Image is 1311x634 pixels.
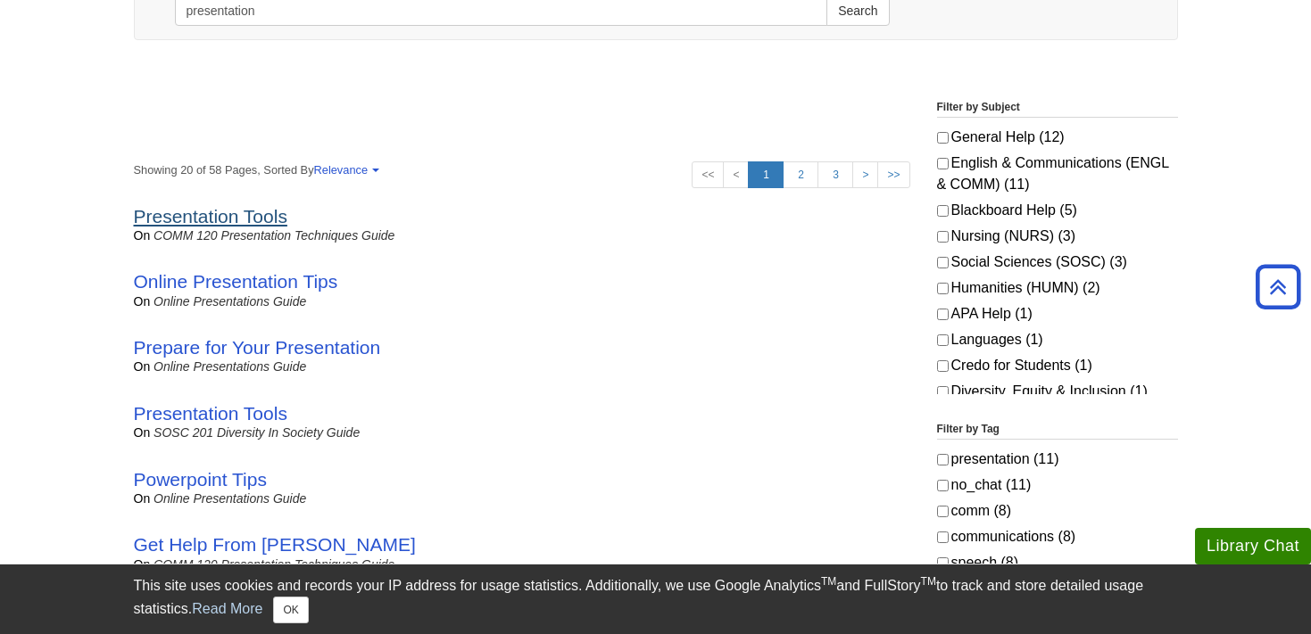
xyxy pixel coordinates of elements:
input: General Help (12) [937,132,949,144]
input: no_chat (11) [937,480,949,491]
a: Relevance [314,163,377,177]
span: on [134,557,151,572]
a: Powerpoint Tips [134,469,267,490]
a: Read More [192,601,262,616]
label: communications (8) [937,526,1178,548]
input: Nursing (NURS) (3) [937,231,949,243]
label: English & Communications (ENGL & COMM) (11) [937,152,1178,195]
a: Presentation Tools [134,206,287,226]
legend: Filter by Subject [937,99,1178,118]
a: << [692,161,724,188]
a: 1 [748,161,784,188]
a: Back to Top [1249,275,1307,299]
div: This site uses cookies and records your IP address for usage statistics. Additionally, we use Goo... [134,575,1178,623]
input: English & Communications (ENGL & COMM) (11) [937,158,949,169]
label: speech (8) [937,552,1178,573]
label: Diversity, Equity & Inclusion (1) [937,381,1178,402]
a: Prepare for Your Presentation [134,337,381,358]
label: comm (8) [937,500,1178,522]
a: COMM 120 Presentation Techniques Guide [154,228,394,243]
a: > [852,161,878,188]
input: Diversity, Equity & Inclusion (1) [937,386,949,398]
a: Get Help From [PERSON_NAME] [134,534,416,555]
input: APA Help (1) [937,309,949,320]
label: Nursing (NURS) (3) [937,226,1178,247]
a: < [723,161,749,188]
a: 3 [817,161,853,188]
legend: Filter by Tag [937,421,1178,440]
span: on [134,491,151,506]
label: Credo for Students (1) [937,355,1178,376]
input: Credo for Students (1) [937,360,949,372]
strong: Showing 20 of 58 Pages, Sorted By [134,161,910,178]
input: presentation (11) [937,454,949,465]
a: >> [877,161,909,188]
label: General Help (12) [937,127,1178,148]
span: on [134,359,151,374]
label: presentation (11) [937,449,1178,470]
span: on [134,294,151,309]
input: Social Sciences (SOSC) (3) [937,257,949,268]
input: Languages (1) [937,334,949,346]
button: Close [273,597,308,623]
a: Online Presentations Guide [154,294,306,309]
label: Blackboard Help (5) [937,200,1178,221]
a: Online Presentations Guide [154,491,306,506]
ul: Search Pagination [692,161,909,188]
span: on [134,425,151,440]
a: Presentation Tools [134,403,287,424]
label: APA Help (1) [937,303,1178,325]
a: SOSC 201 Diversity in Society Guide [154,425,360,440]
input: communications (8) [937,531,949,543]
label: Languages (1) [937,329,1178,350]
input: comm (8) [937,506,949,517]
a: Online Presentation Tips [134,271,338,292]
input: Blackboard Help (5) [937,205,949,217]
input: Humanities (HUMN) (2) [937,283,949,294]
sup: TM [921,575,936,588]
label: Social Sciences (SOSC) (3) [937,251,1178,273]
input: speech (8) [937,557,949,569]
span: on [134,228,151,243]
label: Humanities (HUMN) (2) [937,277,1178,299]
a: 2 [783,161,818,188]
sup: TM [821,575,836,588]
a: COMM 120 Presentation Techniques Guide [154,557,394,572]
button: Library Chat [1195,528,1311,564]
label: no_chat (11) [937,474,1178,496]
a: Online Presentations Guide [154,359,306,374]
